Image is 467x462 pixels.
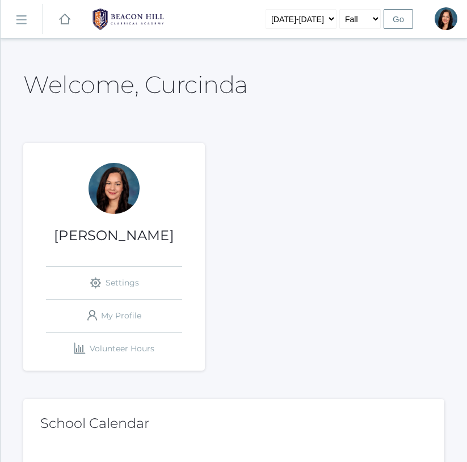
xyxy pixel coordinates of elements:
[46,333,182,365] a: Volunteer Hours
[23,72,248,98] h2: Welcome, Curcinda
[384,9,413,29] input: Go
[23,228,205,243] h1: [PERSON_NAME]
[46,300,182,332] a: My Profile
[46,267,182,299] a: Settings
[89,163,140,214] div: Curcinda Young
[435,7,457,30] div: Curcinda Young
[86,5,171,33] img: BHCALogos-05-308ed15e86a5a0abce9b8dd61676a3503ac9727e845dece92d48e8588c001991.png
[40,416,427,431] h2: School Calendar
